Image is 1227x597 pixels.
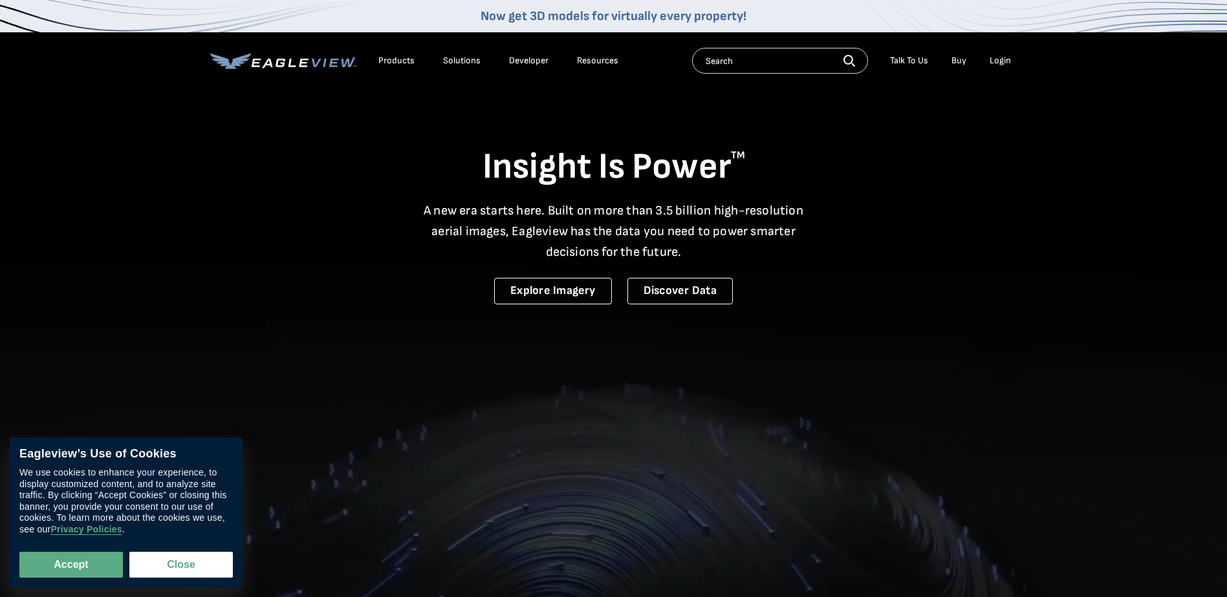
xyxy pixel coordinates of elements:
[494,278,612,304] a: Explore Imagery
[416,200,812,262] p: A new era starts here. Built on more than 3.5 billion high-resolution aerial images, Eagleview ha...
[509,55,548,67] a: Developer
[50,525,122,536] a: Privacy Policies
[692,48,868,74] input: Search
[890,55,928,67] div: Talk To Us
[129,552,233,578] button: Close
[627,278,733,304] a: Discover Data
[481,8,746,24] a: Now get 3D models for virtually every property!
[731,149,745,162] sup: TM
[951,55,966,67] a: Buy
[990,55,1011,67] div: Login
[19,552,123,578] button: Accept
[378,55,415,67] div: Products
[577,55,618,67] div: Resources
[210,145,1017,190] h1: Insight Is Power
[19,468,233,536] div: We use cookies to enhance your experience, to display customized content, and to analyze site tra...
[443,55,481,67] div: Solutions
[19,447,233,461] div: Eagleview’s Use of Cookies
